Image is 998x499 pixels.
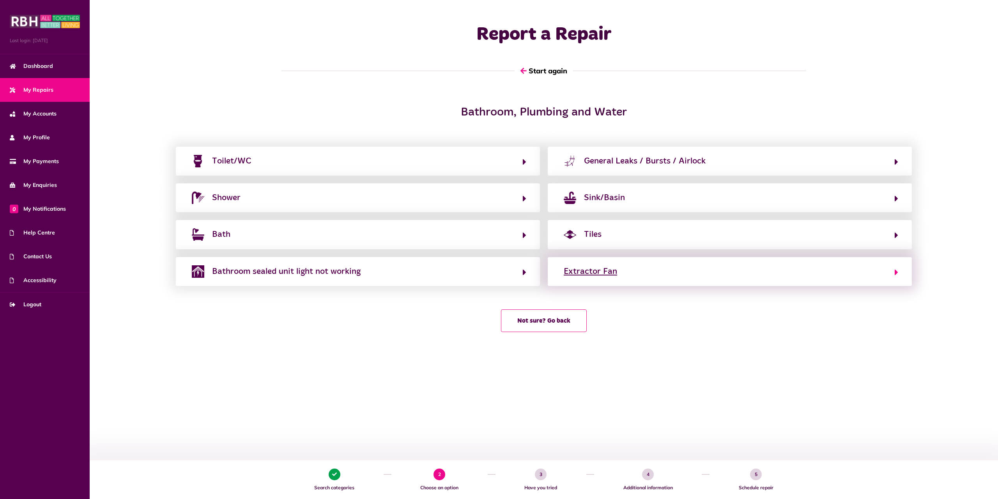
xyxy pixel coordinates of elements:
div: Bathroom sealed unit light not working [212,265,361,278]
button: Start again [515,60,573,82]
span: Additional information [598,484,698,491]
div: Sink/Basin [584,192,625,204]
span: My Profile [10,133,50,142]
span: My Payments [10,157,59,165]
span: Last login: [DATE] [10,37,80,44]
button: Tiles [561,228,898,241]
span: 5 [750,469,762,480]
img: leaking-pipe.png [564,155,576,167]
h1: Report a Repair [388,23,700,46]
span: Have you tried [499,484,582,491]
span: My Repairs [10,86,53,94]
span: My Enquiries [10,181,57,189]
img: MyRBH [10,14,80,29]
div: Bath [212,228,230,241]
button: Bathroom sealed unit light not working [189,265,526,278]
span: Dashboard [10,62,53,70]
img: bath.png [192,228,204,241]
button: Shower [189,191,526,204]
span: Logout [10,300,41,309]
span: Choose an option [395,484,484,491]
img: electrical.png [192,265,204,278]
span: 1 [329,469,340,480]
button: Extractor Fan [561,265,898,278]
img: shower.png [192,192,204,204]
img: sink.png [564,192,576,204]
span: My Notifications [10,205,66,213]
span: Help Centre [10,229,55,237]
img: toilet.png [192,155,204,167]
span: 3 [535,469,547,480]
button: Sink/Basin [561,191,898,204]
div: Shower [212,192,241,204]
h2: Bathroom, Plumbing and Water [388,105,700,119]
button: Not sure? Go back [501,309,587,332]
div: Tiles [584,228,602,241]
span: 2 [434,469,445,480]
span: My Accounts [10,110,57,118]
span: Accessibility [10,276,57,284]
div: General Leaks / Bursts / Airlock [584,155,706,167]
span: Contact Us [10,252,52,261]
img: tiles.png [564,228,576,241]
span: 0 [10,204,18,213]
button: General Leaks / Bursts / Airlock [561,154,898,168]
span: Schedule repair [713,484,798,491]
div: Toilet/WC [212,155,251,167]
button: Toilet/WC [189,154,526,168]
button: Bath [189,228,526,241]
div: Extractor Fan [564,265,617,278]
span: 4 [642,469,654,480]
span: Search categories [289,484,380,491]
